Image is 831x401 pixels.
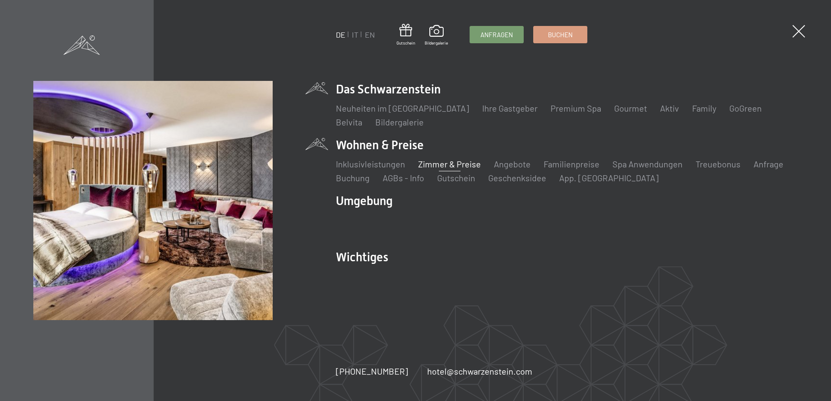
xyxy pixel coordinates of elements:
a: Treuebonus [696,159,741,169]
a: hotel@schwarzenstein.com [427,365,532,377]
a: Anfragen [470,26,523,43]
a: EN [365,30,375,39]
a: Neuheiten im [GEOGRAPHIC_DATA] [336,103,469,113]
a: Geschenksidee [488,173,546,183]
a: Family [692,103,716,113]
a: Bildergalerie [375,117,424,127]
span: Bildergalerie [425,40,448,46]
a: AGBs - Info [383,173,424,183]
span: Buchen [548,30,573,39]
a: Bildergalerie [425,25,448,46]
a: Ihre Gastgeber [482,103,538,113]
a: Gutschein [396,24,415,46]
a: Spa Anwendungen [612,159,683,169]
a: GoGreen [729,103,762,113]
a: Buchen [534,26,587,43]
a: Gourmet [614,103,647,113]
a: Aktiv [660,103,679,113]
a: DE [336,30,345,39]
a: Premium Spa [551,103,601,113]
a: Familienpreise [544,159,599,169]
a: Belvita [336,117,362,127]
a: Inklusivleistungen [336,159,405,169]
a: IT [352,30,358,39]
a: Gutschein [437,173,475,183]
a: App. [GEOGRAPHIC_DATA] [559,173,659,183]
span: Gutschein [396,40,415,46]
a: [PHONE_NUMBER] [336,365,408,377]
a: Buchung [336,173,370,183]
span: Anfragen [480,30,513,39]
a: Zimmer & Preise [418,159,481,169]
a: Anfrage [754,159,783,169]
span: [PHONE_NUMBER] [336,366,408,376]
a: Angebote [494,159,531,169]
